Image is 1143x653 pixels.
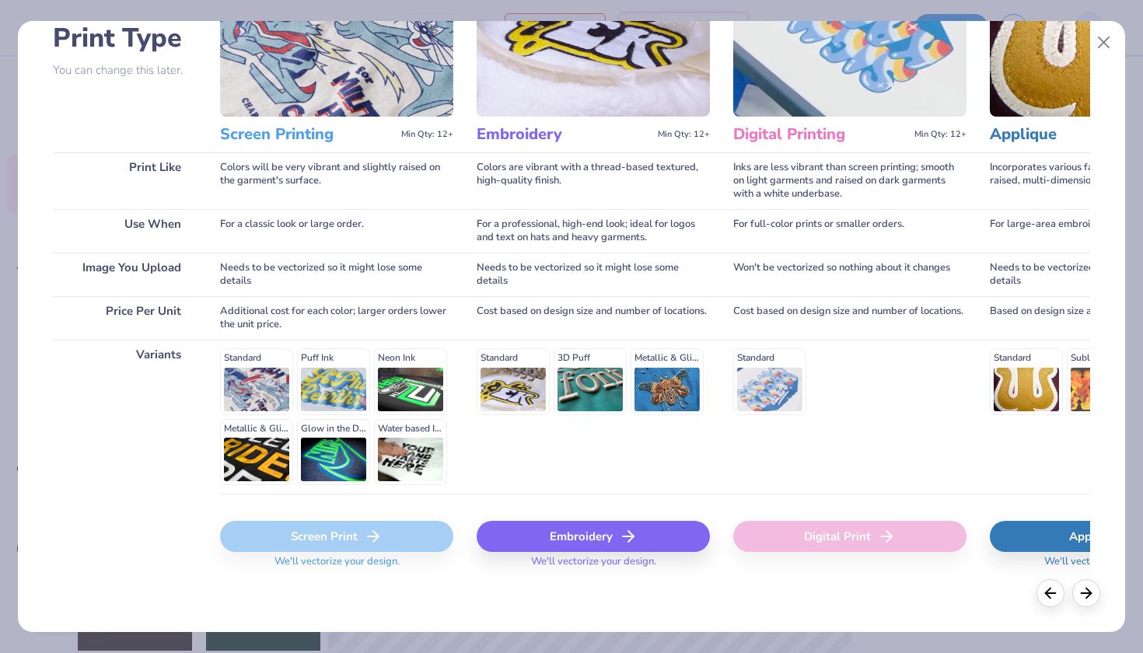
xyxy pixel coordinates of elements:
div: Digital Print [733,521,966,552]
div: Cost based on design size and number of locations. [477,296,710,340]
div: Inks are less vibrant than screen printing; smooth on light garments and raised on dark garments ... [733,152,966,209]
div: For a professional, high-end look; ideal for logos and text on hats and heavy garments. [477,209,710,253]
h3: Screen Printing [220,124,395,145]
div: Additional cost for each color; larger orders lower the unit price. [220,296,453,340]
div: Won't be vectorized so nothing about it changes [733,253,966,296]
div: Colors will be very vibrant and slightly raised on the garment's surface. [220,152,453,209]
h3: Digital Printing [733,124,908,145]
div: Print Like [53,152,197,209]
span: Min Qty: 12+ [658,129,710,140]
div: Colors are vibrant with a thread-based textured, high-quality finish. [477,152,710,209]
span: Min Qty: 12+ [401,129,453,140]
div: Image You Upload [53,253,197,296]
span: Min Qty: 12+ [914,129,966,140]
div: Needs to be vectorized so it might lose some details [477,253,710,296]
span: We'll vectorize your design. [268,555,406,578]
div: Screen Print [220,521,453,552]
div: Embroidery [477,521,710,552]
div: Use When [53,209,197,253]
h3: Embroidery [477,124,652,145]
div: For full-color prints or smaller orders. [733,209,966,253]
div: For a classic look or large order. [220,209,453,253]
div: Price Per Unit [53,296,197,340]
div: Cost based on design size and number of locations. [733,296,966,340]
p: You can change this later. [53,64,197,77]
span: We'll vectorize your design. [525,555,662,578]
div: Variants [53,340,197,494]
div: Needs to be vectorized so it might lose some details [220,253,453,296]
